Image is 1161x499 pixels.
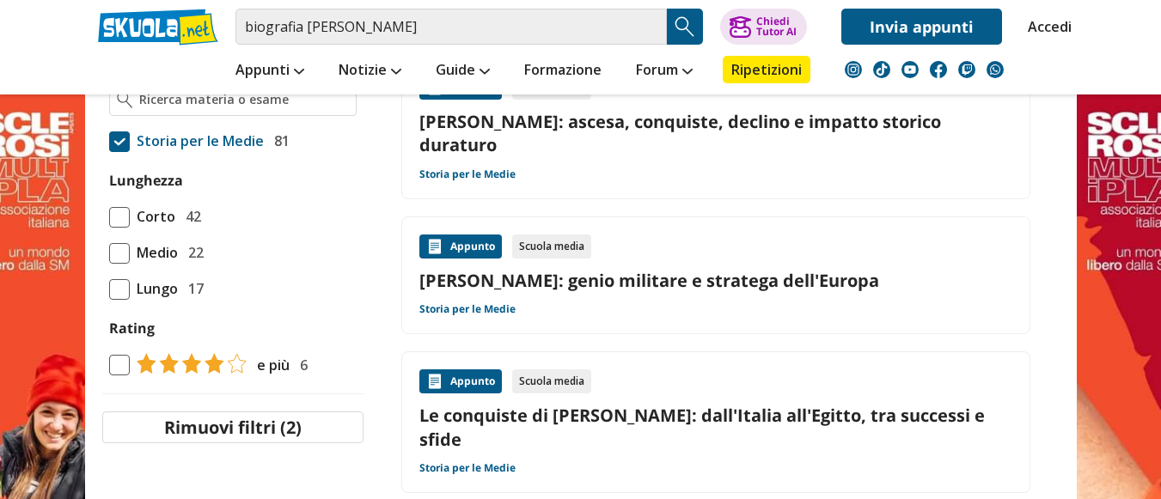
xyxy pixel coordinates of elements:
span: 17 [181,277,204,300]
div: Chiedi Tutor AI [756,16,797,37]
span: 42 [179,205,201,228]
button: Rimuovi filtri (2) [102,411,364,443]
span: 6 [293,354,308,376]
input: Ricerca materia o esame [139,91,348,108]
a: Invia appunti [841,9,1002,45]
img: facebook [930,61,947,78]
label: Lunghezza [109,171,183,190]
span: 81 [267,130,290,152]
span: Medio [130,241,178,264]
a: Forum [632,56,697,87]
a: [PERSON_NAME]: genio militare e stratega dell'Europa [419,269,1012,292]
img: Appunti contenuto [426,373,443,390]
a: Formazione [520,56,606,87]
img: Cerca appunti, riassunti o versioni [672,14,698,40]
label: Rating [109,317,357,339]
img: Ricerca materia o esame [117,91,133,108]
img: Appunti contenuto [426,238,443,255]
img: twitch [958,61,975,78]
a: Appunti [231,56,309,87]
a: Ripetizioni [723,56,810,83]
img: tasso di risposta 4+ [130,353,247,374]
a: [PERSON_NAME]: ascesa, conquiste, declino e impatto storico duraturo [419,110,1012,156]
div: Appunto [419,369,502,393]
span: Corto [130,205,175,228]
img: WhatsApp [987,61,1004,78]
button: Search Button [667,9,703,45]
button: ChiediTutor AI [720,9,807,45]
a: Storia per le Medie [419,167,516,181]
img: youtube [901,61,919,78]
div: Scuola media [512,369,591,393]
div: Appunto [419,234,502,259]
input: Cerca appunti, riassunti o versioni [235,9,667,45]
img: instagram [845,61,862,78]
a: Accedi [1028,9,1064,45]
div: Scuola media [512,234,591,259]
a: Le conquiste di [PERSON_NAME]: dall'Italia all'Egitto, tra successi e sfide [419,404,1012,450]
img: tiktok [873,61,890,78]
a: Storia per le Medie [419,302,516,316]
a: Notizie [334,56,406,87]
span: 22 [181,241,204,264]
span: Storia per le Medie [130,130,264,152]
a: Guide [431,56,494,87]
span: Lungo [130,277,178,300]
span: e più [250,354,290,376]
a: Storia per le Medie [419,461,516,475]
